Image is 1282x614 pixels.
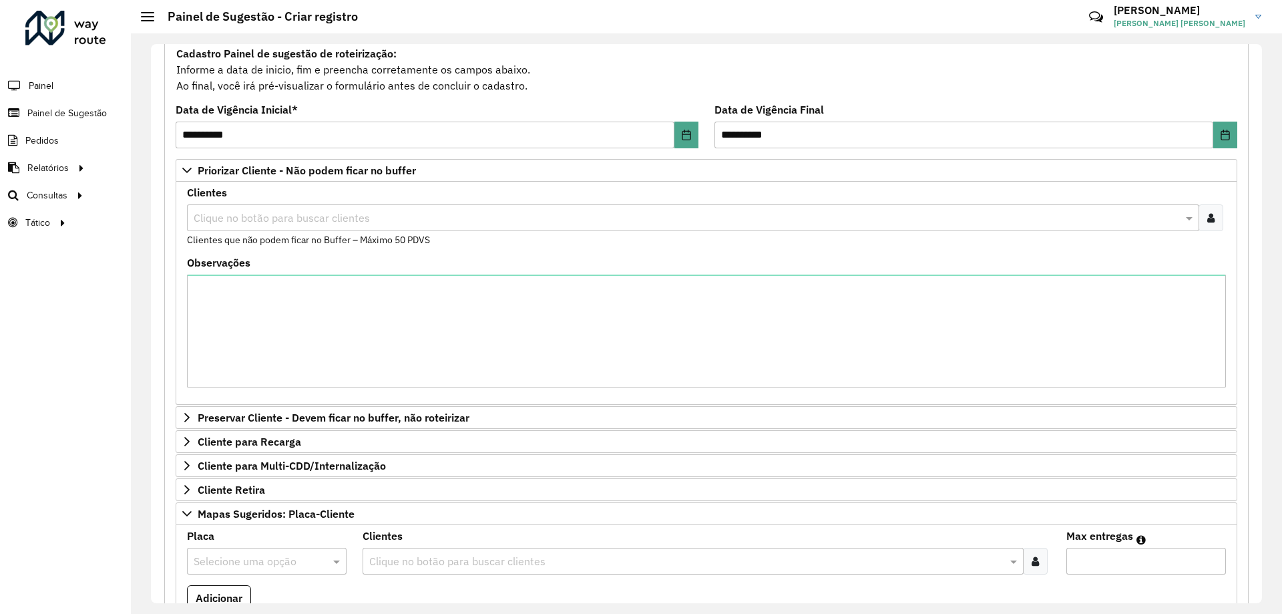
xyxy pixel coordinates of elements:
em: Máximo de clientes que serão colocados na mesma rota com os clientes informados [1136,534,1146,545]
a: Preservar Cliente - Devem ficar no buffer, não roteirizar [176,406,1237,429]
a: Contato Rápido [1082,3,1110,31]
button: Adicionar [187,585,251,611]
div: Priorizar Cliente - Não podem ficar no buffer [176,182,1237,405]
a: Priorizar Cliente - Não podem ficar no buffer [176,159,1237,182]
label: Clientes [363,528,403,544]
label: Data de Vigência Final [714,102,824,118]
button: Choose Date [674,122,698,148]
label: Placa [187,528,214,544]
span: Mapas Sugeridos: Placa-Cliente [198,508,355,519]
h3: [PERSON_NAME] [1114,4,1245,17]
small: Clientes que não podem ficar no Buffer – Máximo 50 PDVS [187,234,430,246]
a: Mapas Sugeridos: Placa-Cliente [176,502,1237,525]
div: Informe a data de inicio, fim e preencha corretamente os campos abaixo. Ao final, você irá pré-vi... [176,45,1237,94]
span: Relatórios [27,161,69,175]
button: Choose Date [1213,122,1237,148]
span: Pedidos [25,134,59,148]
label: Observações [187,255,250,271]
h2: Painel de Sugestão - Criar registro [154,9,358,24]
label: Max entregas [1066,528,1133,544]
span: Painel de Sugestão [27,106,107,120]
label: Clientes [187,184,227,200]
span: Consultas [27,188,67,202]
span: Cliente Retira [198,484,265,495]
strong: Cadastro Painel de sugestão de roteirização: [176,47,397,60]
span: Painel [29,79,53,93]
span: Tático [25,216,50,230]
span: Cliente para Recarga [198,436,301,447]
span: Preservar Cliente - Devem ficar no buffer, não roteirizar [198,412,469,423]
span: Priorizar Cliente - Não podem ficar no buffer [198,165,416,176]
a: Cliente Retira [176,478,1237,501]
a: Cliente para Multi-CDD/Internalização [176,454,1237,477]
span: [PERSON_NAME] [PERSON_NAME] [1114,17,1245,29]
span: Cliente para Multi-CDD/Internalização [198,460,386,471]
a: Cliente para Recarga [176,430,1237,453]
label: Data de Vigência Inicial [176,102,298,118]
